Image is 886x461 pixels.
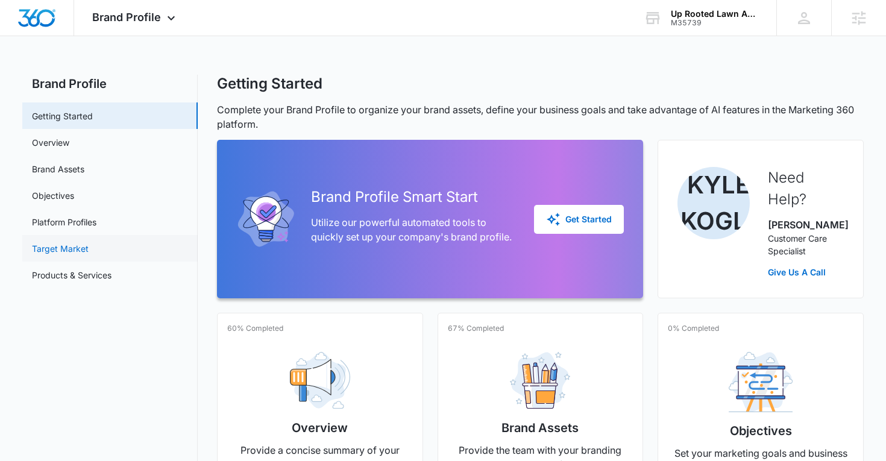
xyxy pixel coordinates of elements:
[768,218,844,232] p: [PERSON_NAME]
[32,110,93,122] a: Getting Started
[22,75,198,93] h2: Brand Profile
[32,189,74,202] a: Objectives
[671,9,759,19] div: account name
[501,419,579,437] h2: Brand Assets
[92,11,161,24] span: Brand Profile
[32,242,89,255] a: Target Market
[217,102,864,131] p: Complete your Brand Profile to organize your brand assets, define your business goals and take ad...
[448,323,504,334] p: 67% Completed
[768,266,844,278] a: Give Us A Call
[217,75,322,93] h1: Getting Started
[32,136,69,149] a: Overview
[730,422,792,440] h2: Objectives
[311,215,515,244] p: Utilize our powerful automated tools to quickly set up your company's brand profile.
[768,232,844,257] p: Customer Care Specialist
[534,205,624,234] button: Get Started
[677,167,750,239] img: Kyle Kogl
[546,212,612,227] div: Get Started
[227,323,283,334] p: 60% Completed
[32,163,84,175] a: Brand Assets
[311,186,515,208] h2: Brand Profile Smart Start
[768,167,844,210] h2: Need Help?
[671,19,759,27] div: account id
[668,323,719,334] p: 0% Completed
[292,419,348,437] h2: Overview
[32,269,112,281] a: Products & Services
[32,216,96,228] a: Platform Profiles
